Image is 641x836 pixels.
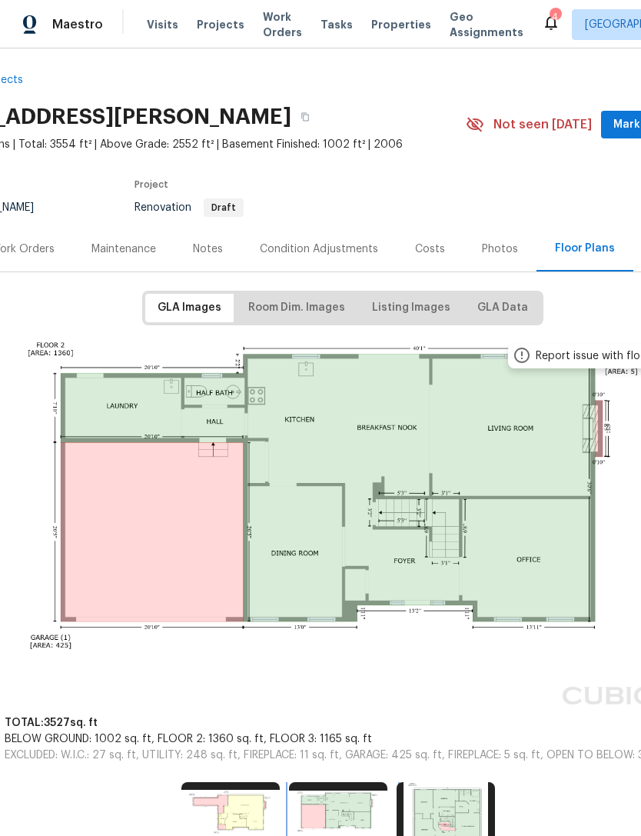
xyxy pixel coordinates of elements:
[291,103,319,131] button: Copy Address
[91,241,156,257] div: Maintenance
[205,203,242,212] span: Draft
[415,241,445,257] div: Costs
[320,19,353,30] span: Tasks
[135,202,244,213] span: Renovation
[147,17,178,32] span: Visits
[555,241,615,256] div: Floor Plans
[145,294,234,322] button: GLA Images
[193,241,223,257] div: Notes
[465,294,540,322] button: GLA Data
[52,17,103,32] span: Maestro
[158,298,221,318] span: GLA Images
[135,180,168,189] span: Project
[450,9,523,40] span: Geo Assignments
[482,241,518,257] div: Photos
[248,298,345,318] span: Room Dim. Images
[371,17,431,32] span: Properties
[550,9,560,25] div: 4
[493,117,592,132] span: Not seen [DATE]
[260,241,378,257] div: Condition Adjustments
[360,294,463,322] button: Listing Images
[263,9,302,40] span: Work Orders
[372,298,450,318] span: Listing Images
[236,294,357,322] button: Room Dim. Images
[197,17,244,32] span: Projects
[477,298,528,318] span: GLA Data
